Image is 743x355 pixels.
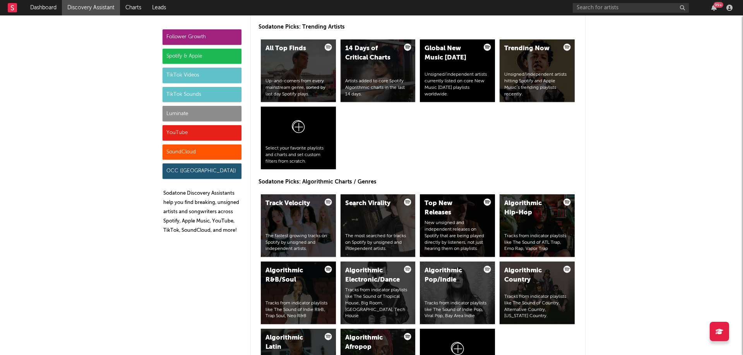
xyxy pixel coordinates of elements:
[345,266,398,285] div: Algorithmic Electronic/Dance
[425,71,490,97] div: Unsigned/independent artists currently listed on core New Music [DATE] playlists worldwide.
[425,199,477,217] div: Top New Releases
[265,44,318,53] div: All Top Finds
[163,49,241,64] div: Spotify & Apple
[163,125,241,141] div: YouTube
[420,194,495,257] a: Top New ReleasesNew unsigned and independent releases on Spotify that are being played directly b...
[504,233,570,252] div: Tracks from indicator playlists like The Sound of ATL Trap, Emo Rap, Vapor Trap
[261,194,336,257] a: Track VelocityThe fastest growing tracks on Spotify by unsigned and independent artists.
[345,78,411,97] div: Artists added to core Spotify Algorithmic charts in the last 14 days.
[261,107,336,169] a: Select your favorite playlists and charts and set custom filters from scratch.
[265,199,318,208] div: Track Velocity
[500,194,575,257] a: Algorithmic Hip-HopTracks from indicator playlists like The Sound of ATL Trap, Emo Rap, Vapor Trap
[345,199,398,208] div: Search Virality
[265,300,331,319] div: Tracks from indicator playlists like The Sound of Indie R&B, Trap Soul, Neo R&B
[259,22,577,32] p: Sodatone Picks: Trending Artists
[265,266,318,285] div: Algorithmic R&B/Soul
[500,39,575,102] a: Trending NowUnsigned/independent artists hitting Spotify and Apple Music’s trending playlists rec...
[265,333,318,352] div: Algorithmic Latin
[163,68,241,83] div: TikTok Videos
[265,145,331,165] div: Select your favorite playlists and charts and set custom filters from scratch.
[425,300,490,319] div: Tracks from indicator playlists like The Sound of Indie Pop, Viral Pop, Bay Area Indie
[341,262,416,324] a: Algorithmic Electronic/DanceTracks from indicator playlists like The Sound of Tropical House, Big...
[504,294,570,319] div: Tracks from indicator playlists like The Sound of Country, Alternative Country, [US_STATE] Country.
[261,262,336,324] a: Algorithmic R&B/SoulTracks from indicator playlists like The Sound of Indie R&B, Trap Soul, Neo R&B
[425,44,477,63] div: Global New Music [DATE]
[345,287,411,319] div: Tracks from indicator playlists like The Sound of Tropical House, Big Room, [GEOGRAPHIC_DATA], Te...
[573,3,689,13] input: Search for artists
[163,106,241,121] div: Luminate
[420,39,495,102] a: Global New Music [DATE]Unsigned/independent artists currently listed on core New Music [DATE] pla...
[504,44,557,53] div: Trending Now
[265,233,331,252] div: The fastest growing tracks on Spotify by unsigned and independent artists.
[163,29,241,45] div: Follower Growth
[345,233,411,252] div: The most searched for tracks on Spotify by unsigned and independent artists.
[504,71,570,97] div: Unsigned/independent artists hitting Spotify and Apple Music’s trending playlists recently.
[265,78,331,97] div: Up-and-comers from every mainstream genre, sorted by last day Spotify plays.
[259,177,577,187] p: Sodatone Picks: Algorithmic Charts / Genres
[341,194,416,257] a: Search ViralityThe most searched for tracks on Spotify by unsigned and independent artists.
[345,44,398,63] div: 14 Days of Critical Charts
[163,189,241,235] p: Sodatone Discovery Assistants help you find breaking, unsigned artists and songwriters across Spo...
[500,262,575,324] a: Algorithmic CountryTracks from indicator playlists like The Sound of Country, Alternative Country...
[714,2,723,8] div: 99 +
[163,144,241,160] div: SoundCloud
[504,199,557,217] div: Algorithmic Hip-Hop
[345,333,398,352] div: Algorithmic Afropop
[420,262,495,324] a: Algorithmic Pop/IndieTracks from indicator playlists like The Sound of Indie Pop, Viral Pop, Bay ...
[163,87,241,102] div: TikTok Sounds
[504,266,557,285] div: Algorithmic Country
[163,163,241,179] div: OCC ([GEOGRAPHIC_DATA])
[341,39,416,102] a: 14 Days of Critical ChartsArtists added to core Spotify Algorithmic charts in the last 14 days.
[711,5,717,11] button: 99+
[425,266,477,285] div: Algorithmic Pop/Indie
[261,39,336,102] a: All Top FindsUp-and-comers from every mainstream genre, sorted by last day Spotify plays.
[425,220,490,252] div: New unsigned and independent releases on Spotify that are being played directly by listeners, not...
